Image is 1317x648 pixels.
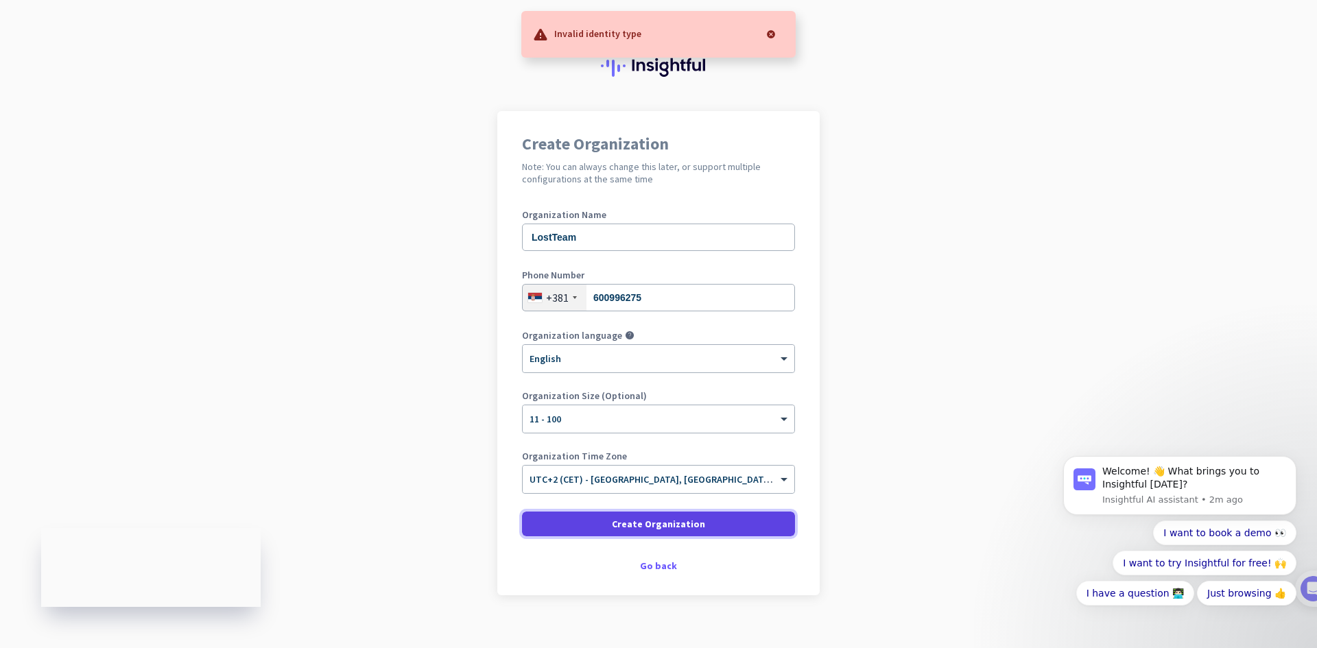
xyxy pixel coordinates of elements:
[522,512,795,536] button: Create Organization
[522,391,795,400] label: Organization Size (Optional)
[522,210,795,219] label: Organization Name
[522,561,795,571] div: Go back
[625,331,634,340] i: help
[522,331,622,340] label: Organization language
[522,270,795,280] label: Phone Number
[546,291,569,304] div: +381
[601,55,716,77] img: Insightful
[612,517,705,531] span: Create Organization
[522,160,795,185] h2: Note: You can always change this later, or support multiple configurations at the same time
[522,136,795,152] h1: Create Organization
[1043,350,1317,641] iframe: Intercom notifications message
[522,224,795,251] input: What is the name of your organization?
[522,451,795,461] label: Organization Time Zone
[522,284,795,311] input: 10 234567
[41,528,261,607] iframe: Insightful Status
[554,26,641,40] p: Invalid identity type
